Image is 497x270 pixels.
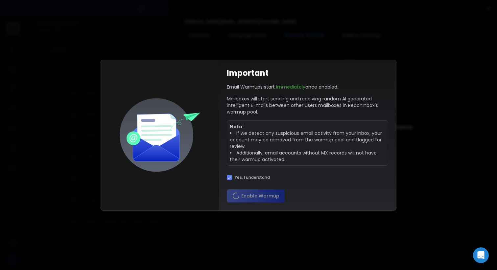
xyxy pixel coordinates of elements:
[230,130,385,150] li: If we detect any suspicious email activity from your inbox, your account may be removed from the ...
[227,68,269,78] h1: Important
[230,150,385,163] li: Additionally, email accounts without MX records will not have their warmup activated.
[227,95,388,115] p: Mailboxes will start sending and receiving random AI generated intelligent E-mails between other ...
[230,123,385,130] p: Note:
[473,247,489,263] div: Open Intercom Messenger
[227,84,338,90] p: Email Warmups start once enabled.
[276,84,305,90] span: Immediately
[235,175,270,180] label: Yes, I understand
